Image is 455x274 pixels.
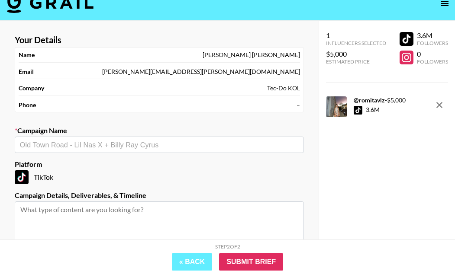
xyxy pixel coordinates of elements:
input: Submit Brief [219,253,283,271]
label: Platform [15,160,304,169]
div: - $ 5,000 [354,96,406,104]
strong: Email [19,68,34,76]
div: 0 [417,50,448,58]
div: TikTok [15,170,304,184]
div: 3.6M [366,106,380,115]
strong: Phone [19,101,36,109]
img: TikTok [15,170,29,184]
div: Influencers Selected [326,40,386,46]
label: Campaign Name [15,126,304,135]
div: – [297,101,300,109]
div: Estimated Price [326,58,386,65]
input: Old Town Road - Lil Nas X + Billy Ray Cyrus [20,140,299,150]
button: « Back [172,253,213,271]
div: 3.6M [417,31,448,40]
div: Step 2 of 2 [215,243,240,250]
div: $5,000 [326,50,386,58]
strong: Company [19,84,44,92]
div: [PERSON_NAME] [PERSON_NAME] [203,51,300,59]
div: Followers [417,40,448,46]
div: [PERSON_NAME][EMAIL_ADDRESS][PERSON_NAME][DOMAIN_NAME] [102,68,300,76]
button: remove [431,96,448,114]
strong: @ romitavlz [354,96,385,104]
div: 1 [326,31,386,40]
div: Followers [417,58,448,65]
div: Tec-Do KOL [267,84,300,92]
strong: Name [19,51,35,59]
label: Campaign Details, Deliverables, & Timeline [15,191,304,200]
strong: Your Details [15,35,61,45]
